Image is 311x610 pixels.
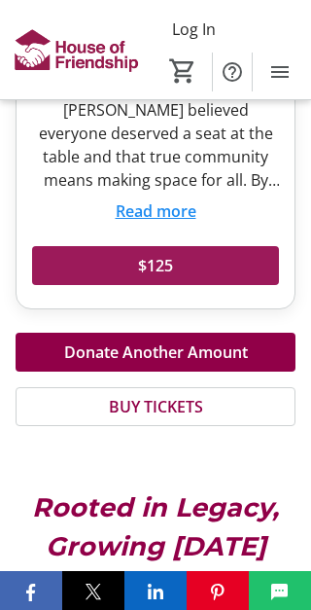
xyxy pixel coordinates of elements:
[138,254,173,277] span: $125
[16,333,295,372] button: Donate Another Amount
[109,395,203,418] span: BUY TICKETS
[124,571,187,610] button: LinkedIn
[32,98,279,192] div: [PERSON_NAME] believed everyone deserved a seat at the table and that true community means making...
[12,14,141,87] img: House of Friendship's Logo
[116,199,196,223] button: Read more
[187,571,249,610] button: Pinterest
[16,387,295,426] button: BUY TICKETS
[213,53,252,91] button: Help
[172,18,216,41] span: Log In
[260,53,299,91] button: Menu
[62,571,124,610] button: X
[64,341,248,364] span: Donate Another Amount
[32,246,279,285] button: $125
[165,54,200,89] button: Cart
[32,491,279,562] em: Rooted in Legacy, Growing [DATE]
[249,571,311,610] button: SMS
[156,14,231,45] button: Log In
